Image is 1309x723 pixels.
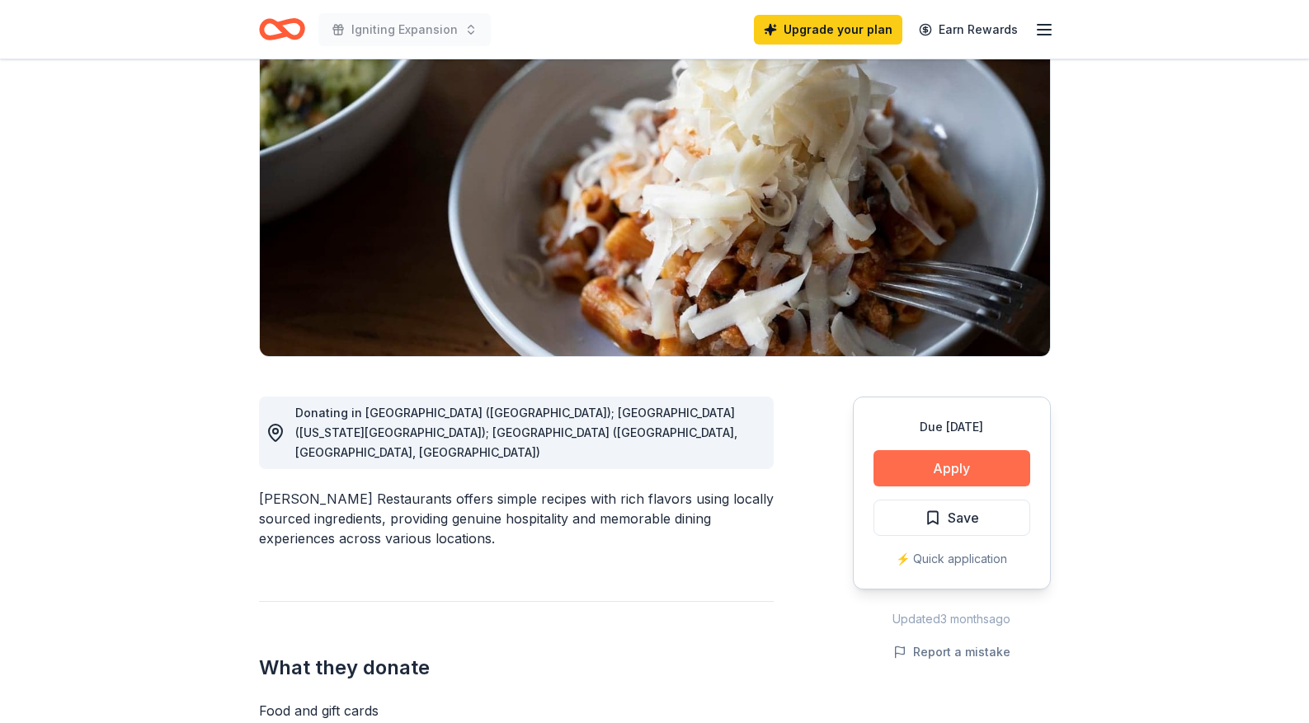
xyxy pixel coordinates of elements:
a: Earn Rewards [909,15,1028,45]
div: ⚡️ Quick application [873,549,1030,569]
button: Apply [873,450,1030,486]
div: [PERSON_NAME] Restaurants offers simple recipes with rich flavors using locally sourced ingredien... [259,489,774,548]
img: Image for Ethan Stowell Restaurants [260,41,1050,356]
button: Save [873,500,1030,536]
div: Updated 3 months ago [853,609,1051,629]
a: Home [259,10,305,49]
span: Save [948,507,979,528]
span: Donating in [GEOGRAPHIC_DATA] ([GEOGRAPHIC_DATA]); [GEOGRAPHIC_DATA] ([US_STATE][GEOGRAPHIC_DATA]... [295,406,737,459]
button: Report a mistake [893,642,1010,662]
h2: What they donate [259,655,774,681]
span: Igniting Expansion [351,20,458,40]
a: Upgrade your plan [754,15,902,45]
div: Food and gift cards [259,701,774,721]
button: Igniting Expansion [318,13,491,46]
div: Due [DATE] [873,417,1030,437]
